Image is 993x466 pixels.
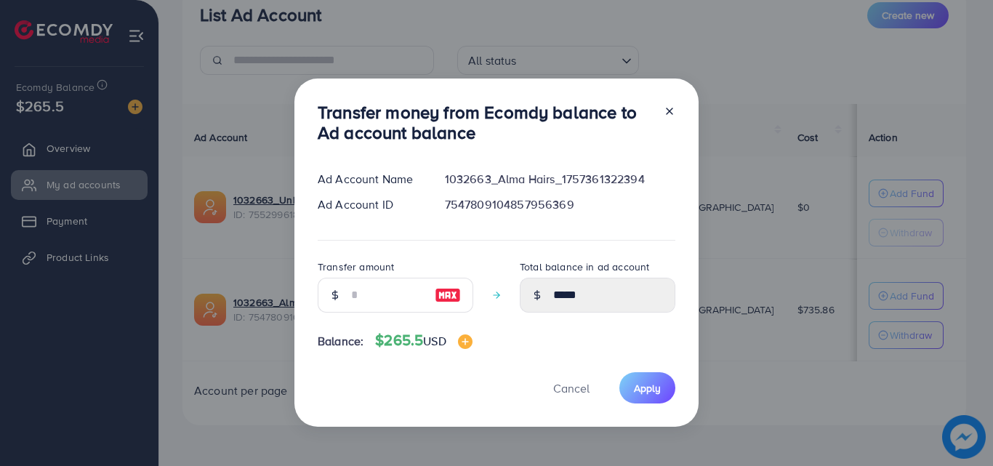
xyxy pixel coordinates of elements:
[634,381,661,395] span: Apply
[553,380,590,396] span: Cancel
[306,171,433,188] div: Ad Account Name
[318,333,363,350] span: Balance:
[458,334,473,349] img: image
[318,260,394,274] label: Transfer amount
[375,332,472,350] h4: $265.5
[433,196,687,213] div: 7547809104857956369
[423,333,446,349] span: USD
[535,372,608,403] button: Cancel
[435,286,461,304] img: image
[520,260,649,274] label: Total balance in ad account
[306,196,433,213] div: Ad Account ID
[619,372,675,403] button: Apply
[433,171,687,188] div: 1032663_Alma Hairs_1757361322394
[318,102,652,144] h3: Transfer money from Ecomdy balance to Ad account balance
